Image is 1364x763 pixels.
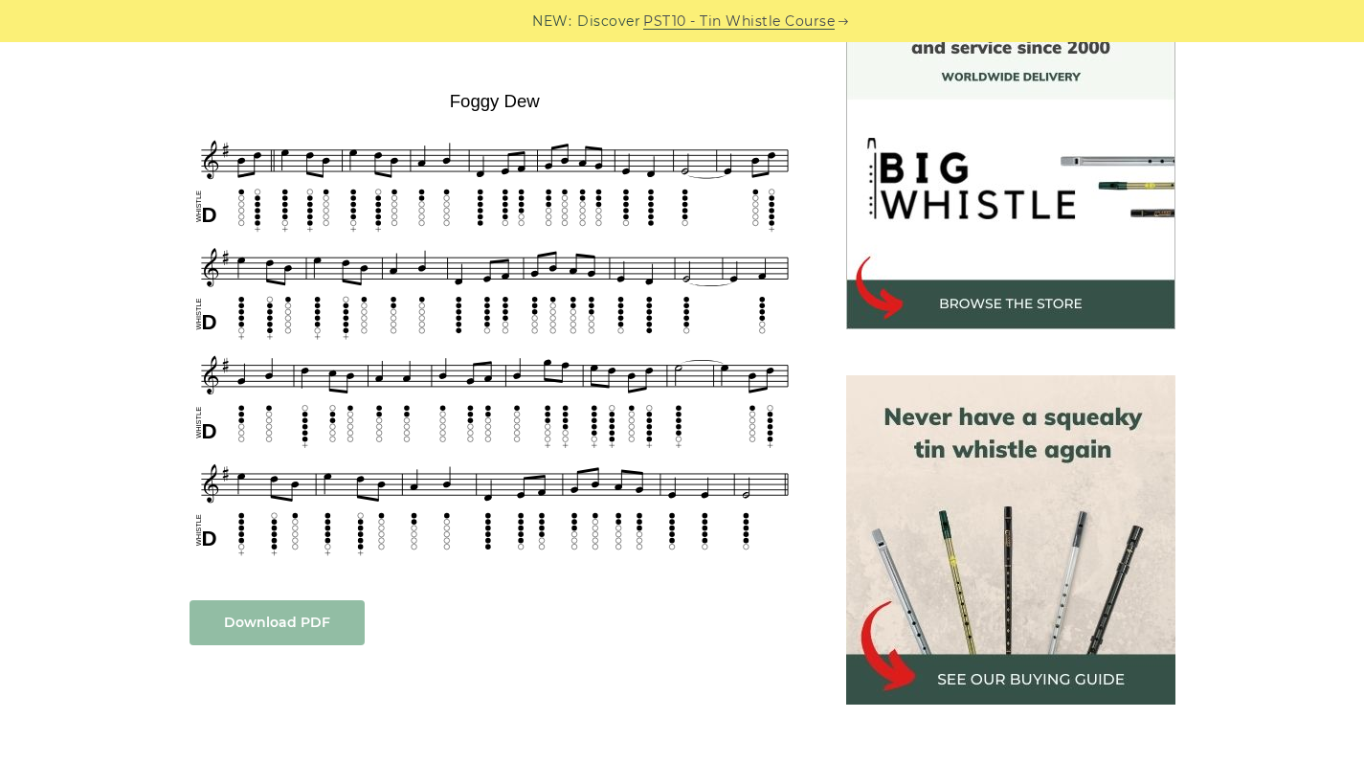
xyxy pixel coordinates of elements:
[577,11,640,33] span: Discover
[190,84,800,561] img: Foggy Dew Tin Whistle Tab & Sheet Music
[846,375,1175,705] img: tin whistle buying guide
[190,600,365,645] a: Download PDF
[532,11,571,33] span: NEW:
[643,11,835,33] a: PST10 - Tin Whistle Course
